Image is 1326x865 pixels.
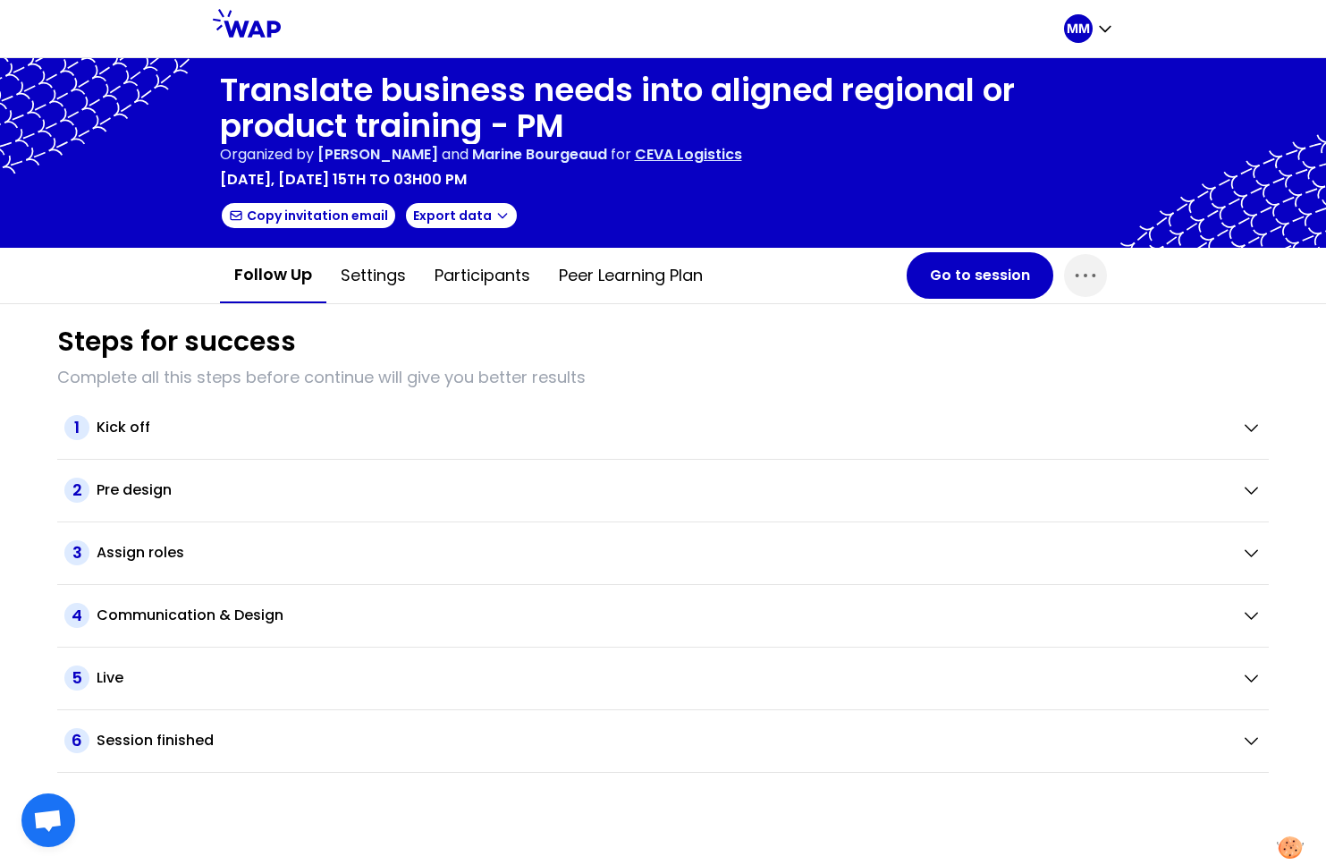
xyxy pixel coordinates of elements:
[326,249,420,302] button: Settings
[97,605,283,626] h2: Communication & Design
[907,252,1053,299] button: Go to session
[64,415,89,440] span: 1
[64,728,1262,753] button: 6Session finished
[317,144,607,165] p: and
[64,478,89,503] span: 2
[21,793,75,847] div: Ouvrir le chat
[64,478,1262,503] button: 2Pre design
[1067,20,1090,38] p: MM
[97,730,214,751] h2: Session finished
[97,479,172,501] h2: Pre design
[64,728,89,753] span: 6
[611,144,631,165] p: for
[545,249,717,302] button: Peer learning plan
[220,169,467,191] p: [DATE], [DATE] 15th to 03h00 pm
[420,249,545,302] button: Participants
[220,201,397,230] button: Copy invitation email
[1064,14,1114,43] button: MM
[220,248,326,303] button: Follow up
[317,144,438,165] span: [PERSON_NAME]
[64,666,89,691] span: 5
[64,603,1262,628] button: 4Communication & Design
[57,365,1269,390] p: Complete all this steps before continue will give you better results
[64,540,1262,565] button: 3Assign roles
[97,417,150,438] h2: Kick off
[404,201,519,230] button: Export data
[64,540,89,565] span: 3
[57,326,296,358] h1: Steps for success
[64,666,1262,691] button: 5Live
[97,542,184,564] h2: Assign roles
[220,144,314,165] p: Organized by
[472,144,607,165] span: Marine Bourgeaud
[64,415,1262,440] button: 1Kick off
[635,144,742,165] p: CEVA Logistics
[64,603,89,628] span: 4
[97,667,123,689] h2: Live
[220,72,1107,144] h1: Translate business needs into aligned regional or product training - PM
